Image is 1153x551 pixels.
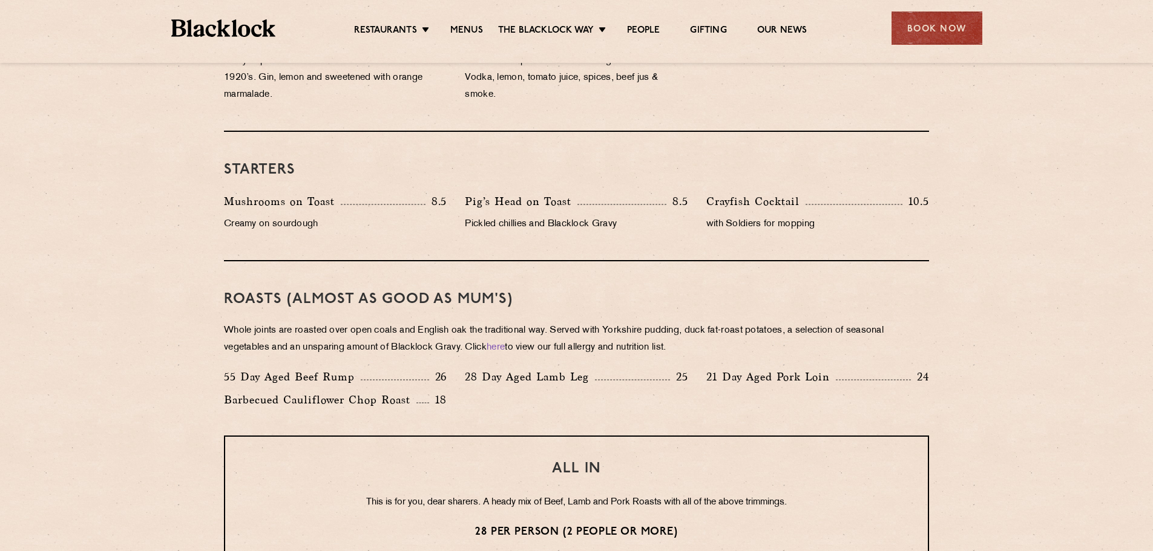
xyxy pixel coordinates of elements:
p: An eye opener for those of distinction since the 1920’s. Gin, lemon and sweetened with orange mar... [224,53,447,103]
a: Restaurants [354,25,417,38]
a: Gifting [690,25,726,38]
p: Barbecued Cauliflower Chop Roast [224,391,416,408]
h3: Roasts (Almost as good as Mum's) [224,292,929,307]
p: This is for you, dear sharers. A heady mix of Beef, Lamb and Pork Roasts with all of the above tr... [249,495,904,510]
p: Pickled chillies and Blacklock Gravy [465,216,688,233]
p: Our beefed up take on the morning-after classic. Vodka, lemon, tomato juice, spices, beef jus & s... [465,53,688,103]
a: Menus [450,25,483,38]
div: Book Now [892,11,982,45]
p: 10.5 [902,194,929,209]
p: Whole joints are roasted over open coals and English oak the traditional way. Served with Yorkshi... [224,322,929,356]
p: 8.5 [666,194,688,209]
p: Mushrooms on Toast [224,193,341,210]
a: Our News [757,25,807,38]
h3: ALL IN [249,461,904,477]
p: Crayfish Cocktail [706,193,806,210]
p: Creamy on sourdough [224,216,447,233]
p: 25 [670,369,688,385]
p: 55 Day Aged Beef Rump [224,368,361,385]
p: 26 [429,369,447,385]
h3: Starters [224,162,929,178]
p: 8.5 [425,194,447,209]
p: with Soldiers for mopping [706,216,929,233]
p: 21 Day Aged Pork Loin [706,368,836,385]
p: 28 Day Aged Lamb Leg [465,368,595,385]
img: BL_Textured_Logo-footer-cropped.svg [171,19,276,37]
p: 24 [911,369,929,385]
a: here [487,343,505,352]
p: Pig’s Head on Toast [465,193,577,210]
a: People [627,25,660,38]
p: 28 per person (2 people or more) [249,524,904,540]
a: The Blacklock Way [498,25,594,38]
p: 18 [429,392,447,408]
